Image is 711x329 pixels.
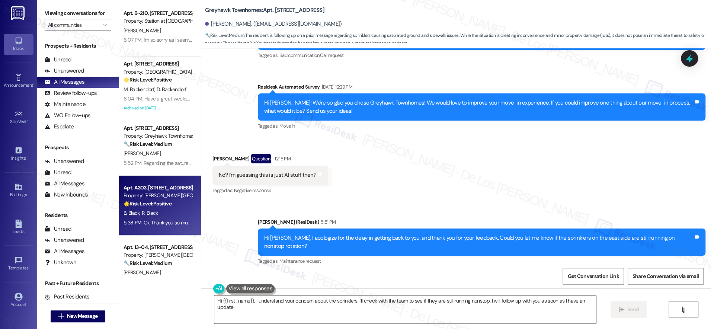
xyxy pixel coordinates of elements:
[205,32,244,38] strong: 🔧 Risk Level: Medium
[124,141,172,147] strong: 🔧 Risk Level: Medium
[205,32,711,48] span: : The resident is following up on a prior message regarding sprinklers causing saturated ground a...
[124,150,161,157] span: [PERSON_NAME]
[45,123,74,131] div: Escalate
[26,154,27,160] span: •
[124,17,192,25] div: Property: Station at [GEOGRAPHIC_DATA][PERSON_NAME]
[103,22,107,28] i: 
[48,19,99,31] input: All communities
[4,144,33,164] a: Insights •
[628,268,704,285] button: Share Conversation via email
[124,184,192,192] div: Apt. A303, [STREET_ADDRESS]
[27,118,28,123] span: •
[37,144,119,151] div: Prospects
[4,217,33,237] a: Leads
[214,296,596,323] textarea: Hi {{first_name}}, I understand your concern about the sprinklers. I'll check with the team to se...
[33,82,34,87] span: •
[4,108,33,128] a: Site Visit •
[124,60,192,68] div: Apt. [STREET_ADDRESS]
[124,260,172,266] strong: 🔧 Risk Level: Medium
[258,83,705,93] div: Residesk Automated Survey
[124,9,192,17] div: Apt. B~210, [STREET_ADDRESS]
[45,56,71,64] div: Unread
[37,42,119,50] div: Prospects + Residents
[319,218,336,226] div: 5:51 PM
[124,192,192,199] div: Property: [PERSON_NAME][GEOGRAPHIC_DATA]
[37,280,119,287] div: Past + Future Residents
[156,86,186,93] span: D. Backendorf
[219,171,316,179] div: No? I'm guessing this is just AI stuff then?
[45,89,97,97] div: Review follow-ups
[45,236,84,244] div: Unanswered
[258,218,705,229] div: [PERSON_NAME] (ResiDesk)
[611,301,647,318] button: Send
[279,258,321,264] span: Maintenance request
[124,36,660,43] div: 6:07 PM: I'm so sorry as I seem to have missed your message, [PERSON_NAME]! Yes, please. We would...
[680,307,686,313] i: 
[45,225,71,233] div: Unread
[205,6,324,14] b: Greyhawk Townhomes: Apt. [STREET_ADDRESS]
[124,251,192,259] div: Property: [PERSON_NAME][GEOGRAPHIC_DATA] Townhomes
[67,312,97,320] span: New Message
[124,86,157,93] span: M. Backendorf
[124,68,192,76] div: Property: [GEOGRAPHIC_DATA]
[58,313,64,319] i: 
[567,272,619,280] span: Get Conversation Link
[212,185,328,196] div: Tagged as:
[45,180,84,188] div: All Messages
[124,219,198,226] div: 5:38 PM: Ok Thank you so much! :)
[320,83,352,91] div: [DATE] 12:29 PM
[124,243,192,251] div: Apt. 13~04, [STREET_ADDRESS][PERSON_NAME]
[45,7,111,19] label: Viewing conversations for
[124,200,172,207] strong: 🌟 Risk Level: Positive
[124,160,420,166] div: 5:52 PM: Regarding the saturated ground, I’ll include this in my report to the team and will foll...
[11,6,26,20] img: ResiDesk Logo
[279,123,295,129] span: Move in
[4,181,33,201] a: Buildings
[45,169,71,176] div: Unread
[4,34,33,54] a: Inbox
[4,290,33,310] a: Account
[124,269,161,276] span: [PERSON_NAME]
[124,210,142,216] span: B. Black
[124,76,172,83] strong: 🌟 Risk Level: Positive
[45,191,88,199] div: New Inbounds
[45,247,84,255] div: All Messages
[273,155,291,163] div: 12:15 PM
[45,157,84,165] div: Unanswered
[563,268,624,285] button: Get Conversation Link
[51,310,106,322] button: New Message
[320,52,343,58] span: Call request
[264,99,694,115] div: Hi [PERSON_NAME]! We're so glad you chose Greyhawk Townhomes! We would love to improve your move-...
[124,132,192,140] div: Property: Greyhawk Townhomes
[45,293,90,301] div: Past Residents
[234,187,271,194] span: Negative response
[45,259,76,266] div: Unknown
[212,154,328,166] div: [PERSON_NAME]
[264,234,694,250] div: Hi [PERSON_NAME], I apologize for the delay in getting back to you, and thank you for your feedba...
[205,20,342,28] div: [PERSON_NAME]. ([EMAIL_ADDRESS][DOMAIN_NAME])
[45,112,90,119] div: WO Follow-ups
[45,67,84,75] div: Unanswered
[258,50,705,61] div: Tagged as:
[258,256,705,266] div: Tagged as:
[29,264,30,269] span: •
[632,272,699,280] span: Share Conversation via email
[142,210,158,216] span: R. Black
[124,95,194,102] div: 6:04 PM: Have a great weekend!
[251,154,271,163] div: Question
[258,121,705,131] div: Tagged as:
[279,52,320,58] span: Bad communication ,
[4,254,33,274] a: Templates •
[45,100,86,108] div: Maintenance
[45,78,84,86] div: All Messages
[124,27,161,34] span: [PERSON_NAME]
[37,211,119,219] div: Residents
[618,307,624,313] i: 
[124,124,192,132] div: Apt. [STREET_ADDRESS]
[123,103,193,113] div: Archived on [DATE]
[627,306,639,313] span: Send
